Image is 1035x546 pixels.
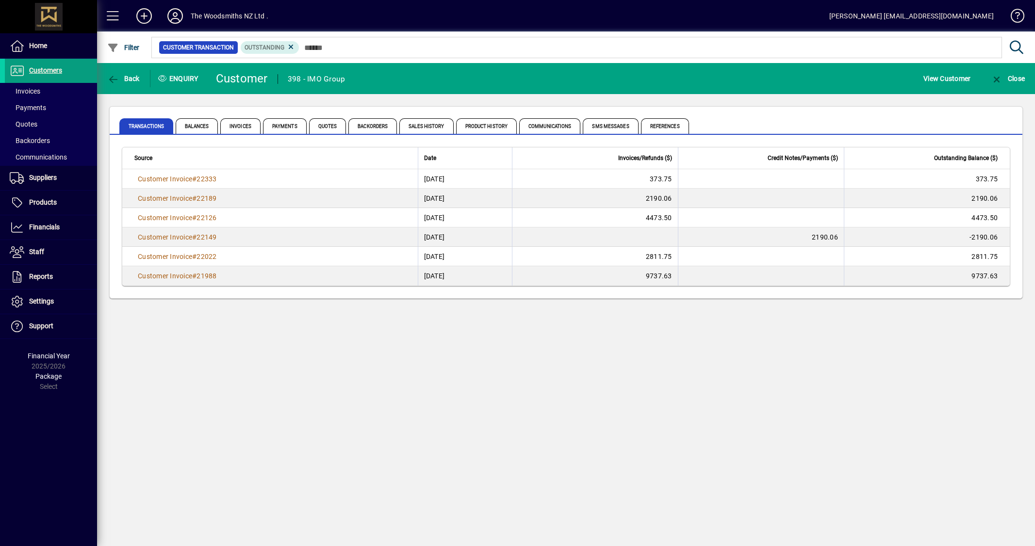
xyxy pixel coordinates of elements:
[197,272,216,280] span: 21988
[418,247,512,266] td: [DATE]
[618,153,672,163] span: Invoices/Refunds ($)
[512,247,678,266] td: 2811.75
[512,208,678,227] td: 4473.50
[263,118,307,134] span: Payments
[191,8,268,24] div: The Woodsmiths NZ Ltd .
[138,194,192,202] span: Customer Invoice
[192,253,197,260] span: #
[107,44,140,51] span: Filter
[844,189,1010,208] td: 2190.06
[241,41,299,54] mat-chip: Outstanding Status: Outstanding
[418,208,512,227] td: [DATE]
[134,193,220,204] a: Customer Invoice#22189
[512,169,678,189] td: 373.75
[119,118,173,134] span: Transactions
[5,34,97,58] a: Home
[29,322,53,330] span: Support
[138,272,192,280] span: Customer Invoice
[138,175,192,183] span: Customer Invoice
[29,198,57,206] span: Products
[844,266,1010,286] td: 9737.63
[923,71,970,86] span: View Customer
[160,7,191,25] button: Profile
[134,251,220,262] a: Customer Invoice#22022
[134,271,220,281] a: Customer Invoice#21988
[5,99,97,116] a: Payments
[105,39,142,56] button: Filter
[138,214,192,222] span: Customer Invoice
[309,118,346,134] span: Quotes
[934,153,998,163] span: Outstanding Balance ($)
[97,70,150,87] app-page-header-button: Back
[5,265,97,289] a: Reports
[678,227,844,247] td: 2190.06
[5,314,97,338] a: Support
[176,118,218,134] span: Balances
[29,297,54,305] span: Settings
[424,153,506,163] div: Date
[5,149,97,165] a: Communications
[29,66,62,74] span: Customers
[418,189,512,208] td: [DATE]
[512,189,678,208] td: 2190.06
[29,273,53,280] span: Reports
[10,87,40,95] span: Invoices
[1003,2,1023,33] a: Knowledge Base
[29,174,57,181] span: Suppliers
[192,194,197,202] span: #
[197,233,216,241] span: 22149
[981,70,1035,87] app-page-header-button: Close enquiry
[10,153,67,161] span: Communications
[399,118,453,134] span: Sales History
[418,169,512,189] td: [DATE]
[5,240,97,264] a: Staff
[424,153,436,163] span: Date
[829,8,994,24] div: [PERSON_NAME] [EMAIL_ADDRESS][DOMAIN_NAME]
[192,214,197,222] span: #
[10,137,50,145] span: Backorders
[844,227,1010,247] td: -2190.06
[29,223,60,231] span: Financials
[844,208,1010,227] td: 4473.50
[5,116,97,132] a: Quotes
[107,75,140,82] span: Back
[105,70,142,87] button: Back
[29,42,47,49] span: Home
[134,212,220,223] a: Customer Invoice#22126
[288,71,345,87] div: 398 - IMO Group
[583,118,638,134] span: SMS Messages
[35,372,62,380] span: Package
[5,132,97,149] a: Backorders
[197,194,216,202] span: 22189
[134,232,220,242] a: Customer Invoice#22149
[220,118,261,134] span: Invoices
[197,175,216,183] span: 22333
[10,104,46,112] span: Payments
[5,215,97,240] a: Financials
[134,153,152,163] span: Source
[844,169,1010,189] td: 373.75
[988,70,1027,87] button: Close
[28,352,70,360] span: Financial Year
[768,153,838,163] span: Credit Notes/Payments ($)
[197,214,216,222] span: 22126
[138,253,192,260] span: Customer Invoice
[10,120,37,128] span: Quotes
[418,227,512,247] td: [DATE]
[5,289,97,314] a: Settings
[5,166,97,190] a: Suppliers
[192,272,197,280] span: #
[216,71,268,86] div: Customer
[418,266,512,286] td: [DATE]
[192,175,197,183] span: #
[129,7,160,25] button: Add
[991,75,1025,82] span: Close
[641,118,689,134] span: References
[197,253,216,260] span: 22022
[844,247,1010,266] td: 2811.75
[138,233,192,241] span: Customer Invoice
[134,174,220,184] a: Customer Invoice#22333
[5,191,97,215] a: Products
[150,71,209,86] div: Enquiry
[192,233,197,241] span: #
